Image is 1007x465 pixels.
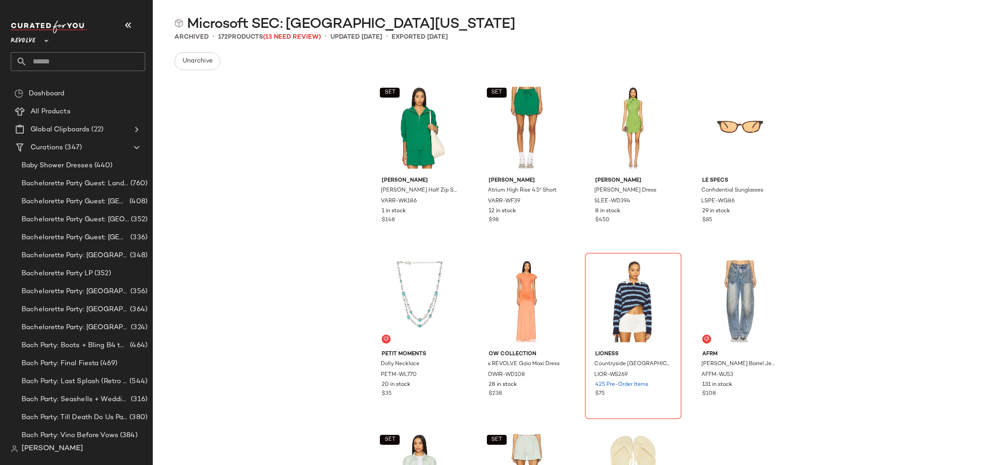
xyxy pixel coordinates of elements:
[595,216,610,224] span: $450
[98,358,117,369] span: (469)
[374,256,465,347] img: PETM-WL770_V1.jpg
[22,376,128,387] span: Bach Party: Last Splash (Retro [GEOGRAPHIC_DATA])
[488,187,557,195] span: Atrium High Rise 4.5" Short
[14,89,23,98] img: svg%3e
[594,371,628,379] span: LIOR-WS269
[491,437,502,443] span: SET
[128,340,147,351] span: (464)
[174,52,220,70] button: Unarchive
[594,360,670,368] span: Countryside [GEOGRAPHIC_DATA]
[325,31,327,42] span: •
[701,360,777,368] span: [PERSON_NAME] Barrel Jeans
[31,125,89,135] span: Global Clipboards
[489,177,565,185] span: [PERSON_NAME]
[22,232,129,243] span: Bachelorette Party Guest: [GEOGRAPHIC_DATA]
[702,177,778,185] span: Le Specs
[63,143,82,153] span: (347)
[702,207,730,215] span: 29 in stock
[22,250,128,261] span: Bachelorette Party: [GEOGRAPHIC_DATA]
[701,371,733,379] span: AFFM-WJ53
[93,161,113,171] span: (440)
[588,256,678,347] img: LIOR-WS269_V1.jpg
[22,443,83,454] span: [PERSON_NAME]
[488,197,520,206] span: VARR-WF39
[22,197,128,207] span: Bachelorette Party Guest: [GEOGRAPHIC_DATA]
[487,435,507,445] button: SET
[22,322,129,333] span: Bachelorette Party: [GEOGRAPHIC_DATA]
[22,340,128,351] span: Bach Party: Boots + Bling B4 the Ring
[89,125,103,135] span: (22)
[481,82,572,173] img: VARR-WF39_V1.jpg
[594,187,656,195] span: [PERSON_NAME] Dress
[594,197,630,206] span: SLEE-WD394
[382,390,392,398] span: $35
[382,381,410,389] span: 20 in stock
[22,268,93,279] span: Bachelorette Party LP
[128,250,147,261] span: (348)
[31,143,63,153] span: Curations
[218,34,228,40] span: 172
[595,381,648,389] span: 425 Pre-Order Items
[704,336,709,342] img: svg%3e
[588,82,678,173] img: SLEE-WD394_V1.jpg
[489,216,499,224] span: $98
[22,286,129,297] span: Bachelorette Party: [GEOGRAPHIC_DATA]
[702,216,712,224] span: $85
[701,187,763,195] span: Confidential Sunglasses
[481,256,572,347] img: OWIR-WD108_V1.jpg
[595,390,605,398] span: $75
[129,322,147,333] span: (324)
[488,360,560,368] span: x REVOLVE Gaia Maxi Dress
[702,350,778,358] span: AFRM
[129,215,147,225] span: (352)
[488,371,525,379] span: OWIR-WD108
[382,350,458,358] span: petit moments
[595,207,620,215] span: 8 in stock
[22,304,128,315] span: Bachelorette Party: [GEOGRAPHIC_DATA]
[128,376,147,387] span: (544)
[381,187,457,195] span: [PERSON_NAME] Half Zip Sweatshirt
[382,207,406,215] span: 1 in stock
[218,32,321,42] div: Products
[702,390,716,398] span: $108
[22,215,129,225] span: Bachelorette Party Guest: [GEOGRAPHIC_DATA]
[22,161,93,171] span: Baby Shower Dresses
[489,207,516,215] span: 12 in stock
[22,430,118,441] span: Bach Party: Vino Before Vows
[22,412,128,423] span: Bach Party: Till Death Do Us Party
[182,58,213,65] span: Unarchive
[380,88,400,98] button: SET
[11,31,36,47] span: Revolve
[386,31,388,42] span: •
[374,82,465,173] img: VARR-WK186_V1.jpg
[489,390,502,398] span: $238
[187,15,515,33] span: Microsoft SEC: [GEOGRAPHIC_DATA][US_STATE]
[129,232,147,243] span: (336)
[129,394,147,405] span: (316)
[22,394,129,405] span: Bach Party: Seashells + Wedding Bells
[695,82,785,173] img: LSPE-WG86_V1.jpg
[383,336,389,342] img: svg%3e
[491,89,502,96] span: SET
[128,304,147,315] span: (364)
[702,381,732,389] span: 131 in stock
[381,371,417,379] span: PETM-WL770
[11,445,18,452] img: svg%3e
[489,350,565,358] span: OW Collection
[128,197,147,207] span: (408)
[129,179,147,189] span: (760)
[118,430,138,441] span: (384)
[263,34,321,40] span: (13 Need Review)
[384,437,395,443] span: SET
[212,31,214,42] span: •
[381,360,419,368] span: Dolly Necklace
[330,32,382,42] p: updated [DATE]
[31,107,71,117] span: All Products
[22,358,98,369] span: Bach Party: Final Fiesta
[174,32,209,42] span: Archived
[384,89,395,96] span: SET
[695,256,785,347] img: AFFM-WJ53_V1.jpg
[382,216,395,224] span: $148
[382,177,458,185] span: [PERSON_NAME]
[128,412,147,423] span: (380)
